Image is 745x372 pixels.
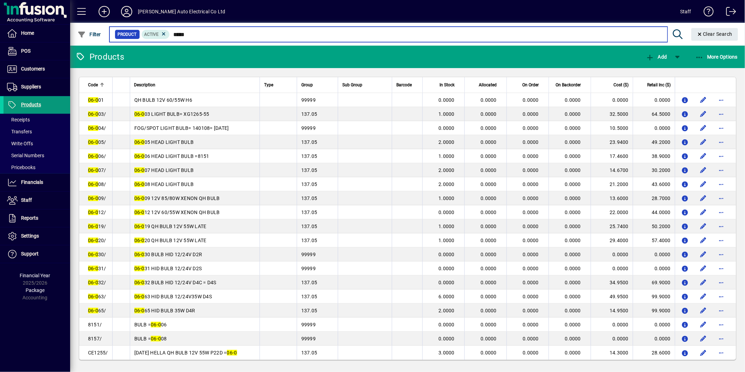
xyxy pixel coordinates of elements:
td: 34.9500 [591,275,633,290]
div: Sub Group [342,81,388,89]
span: 03 LIGHT BULB= XG1265-55 [134,111,209,117]
span: 0.0000 [439,210,455,215]
span: 0.0000 [523,210,539,215]
td: 44.0000 [633,205,675,219]
td: 69.9000 [633,275,675,290]
td: 99.9000 [633,304,675,318]
div: On Order [511,81,545,89]
td: 0.0000 [633,93,675,107]
a: Write Offs [4,138,70,150]
td: 64.5000 [633,107,675,121]
span: 0.0000 [523,97,539,103]
span: 32 BULB HID 12/24V D4C = D4S [134,280,216,285]
td: 0.0000 [591,261,633,275]
button: Clear [691,28,738,41]
em: 06-0 [88,210,98,215]
span: 2.0000 [439,181,455,187]
span: 12 12V 60/55W XENON QH BULB [134,210,220,215]
span: Serial Numbers [7,153,44,158]
span: 0.0000 [523,308,539,313]
span: 0.0000 [565,294,581,299]
span: 0.0000 [565,266,581,271]
span: 0.0000 [481,111,497,117]
span: 1.0000 [439,224,455,229]
em: 06-0 [134,181,145,187]
em: 06-0 [88,153,98,159]
span: 0.0000 [523,252,539,257]
td: 0.0000 [633,247,675,261]
span: 0.0000 [523,195,539,201]
td: 38.9000 [633,149,675,163]
div: Description [134,81,255,89]
span: 07/ [88,167,106,173]
td: 28.7000 [633,191,675,205]
span: 0.0000 [439,336,455,341]
span: 0.0000 [481,139,497,145]
div: Type [264,81,293,89]
span: 0.0000 [565,238,581,243]
span: 0.0000 [523,125,539,131]
button: Edit [698,249,709,260]
span: 137.05 [301,210,317,215]
span: 0.0000 [565,153,581,159]
span: 30/ [88,252,106,257]
button: More options [716,263,727,274]
button: More options [716,94,727,106]
a: Logout [721,1,736,24]
span: Active [145,32,159,37]
a: Pricebooks [4,161,70,173]
span: 137.05 [301,153,317,159]
td: 49.2000 [633,135,675,149]
span: 08 HEAD LIGHT BULB [134,181,194,187]
span: Staff [21,197,32,203]
button: More options [716,249,727,260]
a: Transfers [4,126,70,138]
span: 0.0000 [523,153,539,159]
span: 0.0000 [481,238,497,243]
button: More options [716,333,727,344]
em: 06-0 [88,125,98,131]
button: Filter [76,28,103,41]
span: 0.0000 [481,210,497,215]
div: Allocated [469,81,503,89]
em: 06-0 [134,280,145,285]
em: 06-0 [88,167,98,173]
td: 0.0000 [591,318,633,332]
button: Edit [698,305,709,316]
span: 137.05 [301,111,317,117]
td: 14.9500 [591,304,633,318]
button: Edit [698,291,709,302]
div: [PERSON_NAME] Auto Electrical Co Ltd [138,6,225,17]
span: 0.0000 [523,280,539,285]
div: Code [88,81,108,89]
em: 06-0 [88,97,98,103]
em: 06-0 [134,139,145,145]
a: Suppliers [4,78,70,96]
span: 0.0000 [439,125,455,131]
span: 0.0000 [439,322,455,327]
button: More options [716,305,727,316]
div: Staff [680,6,691,17]
span: 99999 [301,322,316,327]
button: More options [716,179,727,190]
span: 0.0000 [523,266,539,271]
span: On Backorder [556,81,581,89]
span: 20/ [88,238,106,243]
span: 03/ [88,111,106,117]
div: Products [75,51,124,62]
span: 99999 [301,125,316,131]
button: Edit [698,122,709,134]
button: Edit [698,263,709,274]
span: Reports [21,215,38,221]
span: Customers [21,66,45,72]
span: Retail Inc ($) [647,81,671,89]
span: 137.05 [301,167,317,173]
td: 50.2000 [633,219,675,233]
span: Transfers [7,129,32,134]
span: 65 HID BULB 35W D4R [134,308,195,313]
span: Financial Year [20,273,51,278]
span: 0.0000 [565,195,581,201]
em: 06-0 [88,252,98,257]
button: Edit [698,235,709,246]
em: 06-0 [88,238,98,243]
